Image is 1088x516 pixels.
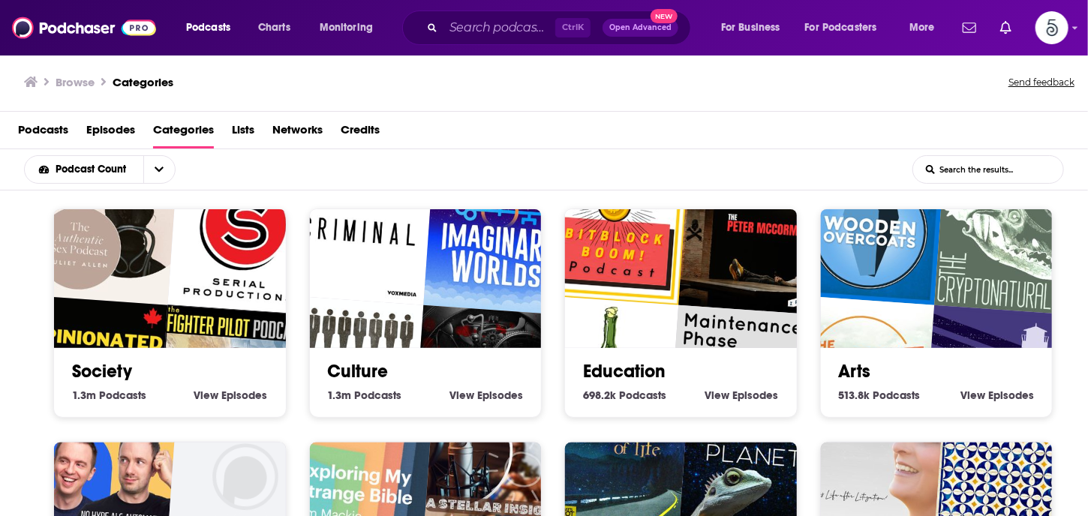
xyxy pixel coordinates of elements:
[194,388,219,402] span: View
[1035,11,1068,44] button: Show profile menu
[899,16,954,40] button: open menu
[795,16,899,40] button: open menu
[18,118,68,148] a: Podcasts
[328,360,389,382] a: Culture
[29,157,178,306] img: Authentic Sex with Juliet Allen
[285,157,434,306] img: Criminal
[168,167,317,316] img: Serial
[423,167,572,316] img: Imaginary Worlds
[711,16,799,40] button: open menu
[839,360,871,382] a: Arts
[99,388,146,402] span: Podcasts
[1035,11,1068,44] span: Logged in as Spiral5-G2
[839,388,870,402] span: 513.8k
[721,17,780,38] span: For Business
[248,16,299,40] a: Charts
[994,15,1017,40] a: Show notifications dropdown
[1035,11,1068,44] img: User Profile
[176,16,250,40] button: open menu
[232,118,254,148] a: Lists
[24,155,199,184] h2: Choose List sort
[705,388,779,402] a: View Education Episodes
[988,388,1034,402] span: Episodes
[56,75,95,89] h3: Browse
[957,15,982,40] a: Show notifications dropdown
[839,388,921,402] a: 513.8k Arts Podcasts
[72,388,96,402] span: 1.3m
[934,167,1083,316] img: The Cryptonaturalist
[320,17,373,38] span: Monitoring
[186,17,230,38] span: Podcasts
[705,388,730,402] span: View
[583,388,666,402] a: 698.2k Education Podcasts
[153,118,214,148] a: Categories
[960,388,1034,402] a: View Arts Episodes
[443,16,555,40] input: Search podcasts, credits, & more...
[258,17,290,38] span: Charts
[25,164,143,175] button: open menu
[309,16,392,40] button: open menu
[583,360,666,382] a: Education
[328,388,402,402] a: 1.3m Culture Podcasts
[805,17,877,38] span: For Podcasters
[86,118,135,148] a: Episodes
[477,388,523,402] span: Episodes
[72,360,132,382] a: Society
[341,118,380,148] a: Credits
[603,19,678,37] button: Open AdvancedNew
[355,388,402,402] span: Podcasts
[416,10,705,45] div: Search podcasts, credits, & more...
[72,388,146,402] a: 1.3m Society Podcasts
[619,388,666,402] span: Podcasts
[449,388,474,402] span: View
[540,157,689,306] img: The BitBlockBoom Bitcoin Podcast
[222,388,268,402] span: Episodes
[1004,72,1079,93] button: Send feedback
[449,388,523,402] a: View Culture Episodes
[583,388,616,402] span: 698.2k
[143,156,175,183] button: open menu
[12,13,156,42] img: Podchaser - Follow, Share and Rate Podcasts
[651,9,678,23] span: New
[194,388,268,402] a: View Society Episodes
[328,388,352,402] span: 1.3m
[56,164,131,175] span: Podcast Count
[909,17,935,38] span: More
[555,18,591,37] span: Ctrl K
[609,24,672,31] span: Open Advanced
[960,388,985,402] span: View
[796,157,945,306] img: Wooden Overcoats
[679,167,828,316] img: The Peter McCormack Show
[272,118,323,148] a: Networks
[733,388,779,402] span: Episodes
[113,75,173,89] a: Categories
[873,388,921,402] span: Podcasts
